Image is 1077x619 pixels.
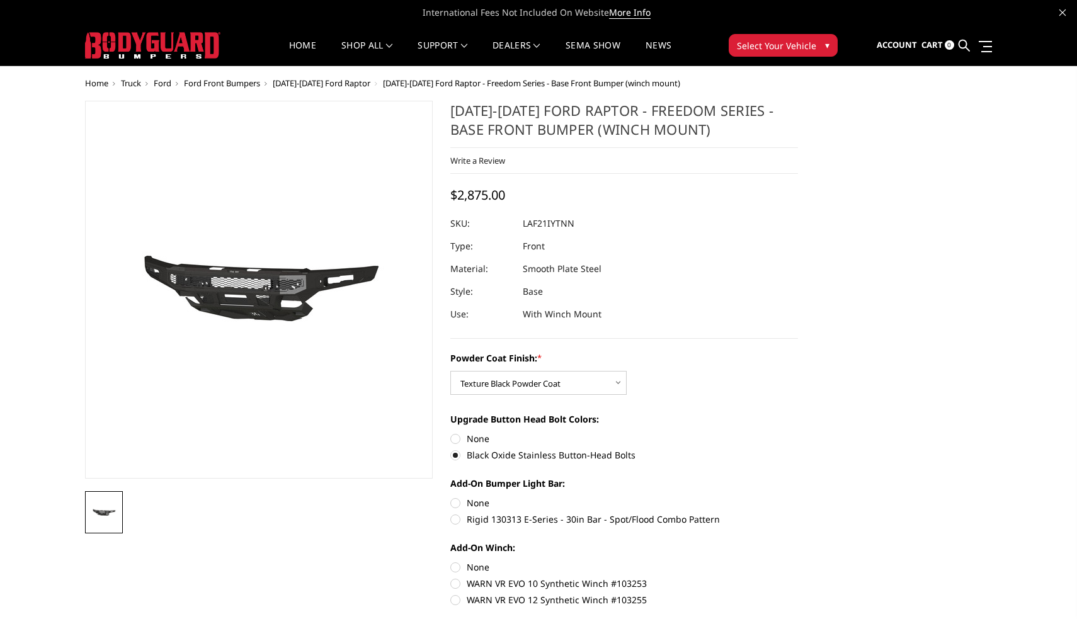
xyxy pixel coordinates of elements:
[646,41,671,65] a: News
[418,41,467,65] a: Support
[383,77,680,89] span: [DATE]-[DATE] Ford Raptor - Freedom Series - Base Front Bumper (winch mount)
[450,186,505,203] span: $2,875.00
[921,28,954,62] a: Cart 0
[450,258,513,280] dt: Material:
[450,351,798,365] label: Powder Coat Finish:
[89,506,119,520] img: 2021-2025 Ford Raptor - Freedom Series - Base Front Bumper (winch mount)
[450,303,513,326] dt: Use:
[121,77,141,89] a: Truck
[921,39,943,50] span: Cart
[825,38,829,52] span: ▾
[523,258,601,280] dd: Smooth Plate Steel
[450,412,798,426] label: Upgrade Button Head Bolt Colors:
[450,577,798,590] label: WARN VR EVO 10 Synthetic Winch #103253
[154,77,171,89] a: Ford
[493,41,540,65] a: Dealers
[341,41,392,65] a: shop all
[945,40,954,50] span: 0
[877,39,917,50] span: Account
[85,77,108,89] a: Home
[289,41,316,65] a: Home
[566,41,620,65] a: SEMA Show
[523,212,574,235] dd: LAF21IYTNN
[450,212,513,235] dt: SKU:
[523,280,543,303] dd: Base
[609,6,651,19] a: More Info
[450,593,798,606] label: WARN VR EVO 12 Synthetic Winch #103255
[450,477,798,490] label: Add-On Bumper Light Bar:
[450,432,798,445] label: None
[450,280,513,303] dt: Style:
[450,155,505,166] a: Write a Review
[523,303,601,326] dd: With Winch Mount
[523,235,545,258] dd: Front
[450,513,798,526] label: Rigid 130313 E-Series - 30in Bar - Spot/Flood Combo Pattern
[184,77,260,89] a: Ford Front Bumpers
[450,496,798,509] label: None
[85,32,220,59] img: BODYGUARD BUMPERS
[273,77,370,89] a: [DATE]-[DATE] Ford Raptor
[729,34,838,57] button: Select Your Vehicle
[450,448,798,462] label: Black Oxide Stainless Button-Head Bolts
[450,560,798,574] label: None
[85,101,433,479] a: 2021-2025 Ford Raptor - Freedom Series - Base Front Bumper (winch mount)
[737,39,816,52] span: Select Your Vehicle
[450,101,798,148] h1: [DATE]-[DATE] Ford Raptor - Freedom Series - Base Front Bumper (winch mount)
[877,28,917,62] a: Account
[450,541,798,554] label: Add-On Winch:
[450,235,513,258] dt: Type:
